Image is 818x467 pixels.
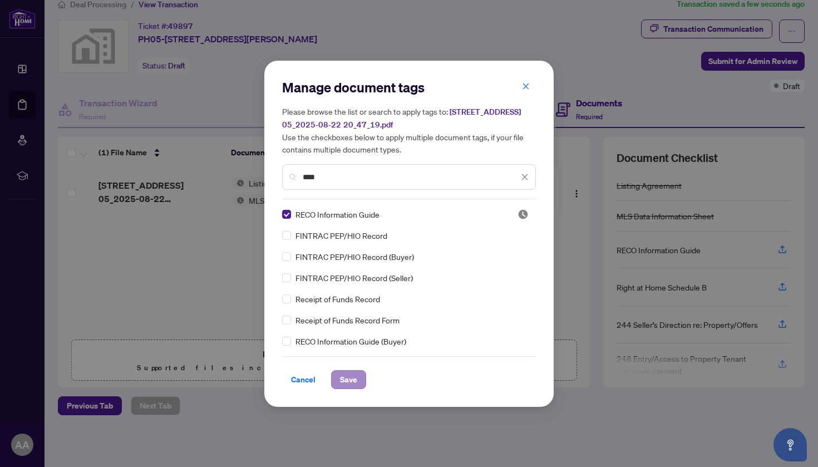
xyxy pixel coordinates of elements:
button: Cancel [282,370,324,389]
span: Cancel [291,371,316,389]
span: Receipt of Funds Record [295,293,380,305]
span: FINTRAC PEP/HIO Record (Buyer) [295,250,414,263]
span: RECO Information Guide [295,208,380,220]
span: Pending Review [518,209,529,220]
button: Save [331,370,366,389]
span: [STREET_ADDRESS] 05_2025-08-22 20_47_19.pdf [282,107,521,130]
span: FINTRAC PEP/HIO Record [295,229,387,242]
h5: Please browse the list or search to apply tags to: Use the checkboxes below to apply multiple doc... [282,105,536,155]
span: RECO Information Guide (Buyer) [295,335,406,347]
img: status [518,209,529,220]
span: close [521,173,529,181]
span: Save [340,371,357,389]
button: Open asap [773,428,807,461]
h2: Manage document tags [282,78,536,96]
span: close [522,82,530,90]
span: FINTRAC PEP/HIO Record (Seller) [295,272,413,284]
span: Receipt of Funds Record Form [295,314,400,326]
